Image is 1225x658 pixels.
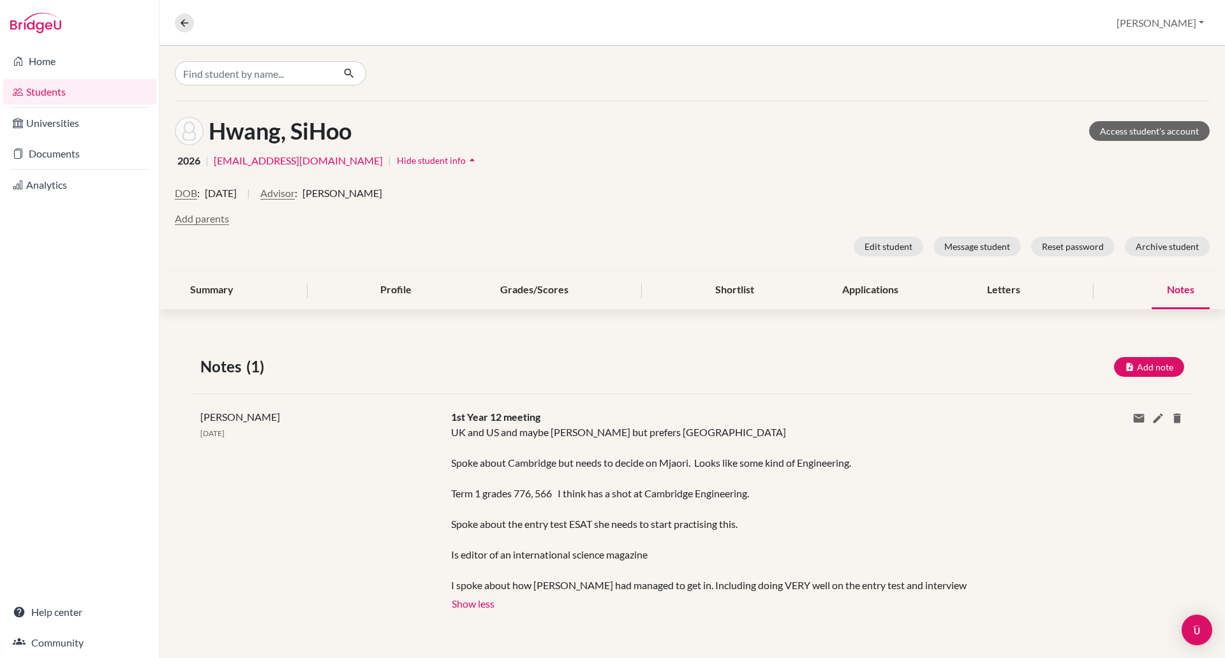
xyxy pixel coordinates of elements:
a: Home [3,48,156,74]
h1: Hwang, SiHoo [209,117,352,145]
span: | [247,186,250,211]
span: (1) [246,355,269,378]
span: [DATE] [205,186,237,201]
a: [EMAIL_ADDRESS][DOMAIN_NAME] [214,153,383,168]
button: Add parents [175,211,229,226]
a: Documents [3,141,156,166]
div: UK and US and maybe [PERSON_NAME] but prefers [GEOGRAPHIC_DATA] Spoke about Cambridge but needs t... [451,425,1017,593]
span: [PERSON_NAME] [200,411,280,423]
div: Letters [972,272,1036,309]
span: 1st Year 12 meeting [451,411,540,423]
button: Add note [1114,357,1184,377]
button: Reset password [1031,237,1115,256]
span: : [295,186,297,201]
span: [DATE] [200,428,225,438]
button: Message student [933,237,1021,256]
button: Show less [451,593,495,612]
button: Advisor [260,186,295,201]
span: 2026 [177,153,200,168]
span: Hide student info [397,155,466,166]
button: Archive student [1125,237,1210,256]
span: [PERSON_NAME] [302,186,382,201]
div: Notes [1152,272,1210,309]
div: Applications [827,272,914,309]
a: Community [3,630,156,655]
span: | [205,153,209,168]
i: arrow_drop_up [466,154,479,166]
a: Universities [3,110,156,136]
button: DOB [175,186,197,201]
div: Grades/Scores [485,272,584,309]
span: | [388,153,391,168]
input: Find student by name... [175,61,333,85]
button: Hide student infoarrow_drop_up [396,150,479,170]
div: Profile [365,272,427,309]
img: SiHoo Hwang's avatar [175,117,204,145]
a: Analytics [3,172,156,198]
a: Help center [3,599,156,625]
span: Notes [200,355,246,378]
img: Bridge-U [10,13,61,33]
div: Shortlist [700,272,769,309]
a: Students [3,79,156,105]
button: [PERSON_NAME] [1111,11,1210,35]
button: Edit student [854,237,923,256]
div: Summary [175,272,249,309]
div: Open Intercom Messenger [1182,615,1212,645]
span: : [197,186,200,201]
a: Access student's account [1089,121,1210,141]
